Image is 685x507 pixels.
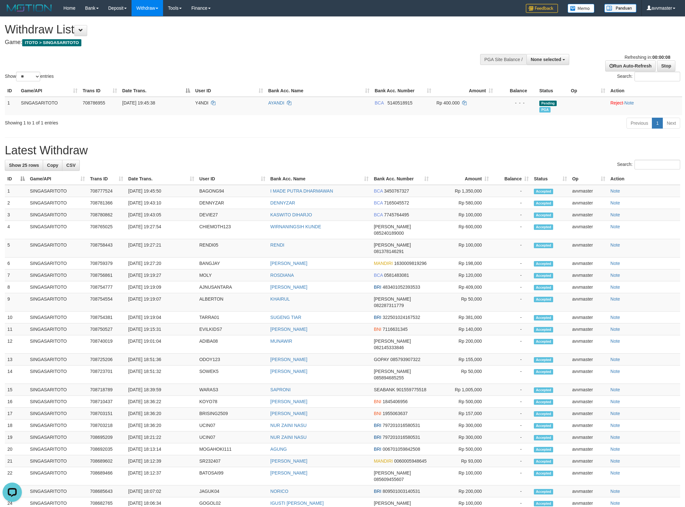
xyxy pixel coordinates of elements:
label: Search: [617,160,680,169]
td: SINGASARITOTO [27,312,87,323]
th: Bank Acc. Name: activate to sort column ascending [266,85,372,97]
a: Note [610,435,620,440]
a: Show 25 rows [5,160,43,171]
a: Note [610,339,620,344]
td: 708740019 [87,335,126,354]
td: avvmaster [570,239,608,258]
td: 708710437 [87,396,126,408]
td: avvmaster [570,258,608,269]
td: SINGASARITOTO [27,221,87,239]
span: Accepted [534,369,553,375]
a: Note [610,387,620,392]
span: Copy 5140518915 to clipboard [388,100,413,105]
span: GOPAY [374,357,389,362]
span: Y4NDI [195,100,208,105]
td: WARAS3 [197,384,268,396]
td: avvmaster [570,185,608,197]
th: Balance [496,85,537,97]
a: KASWITO DIHARJO [270,212,312,217]
td: 8 [5,281,27,293]
td: [DATE] 19:27:20 [126,258,197,269]
th: Game/API: activate to sort column ascending [27,173,87,185]
a: Stop [657,60,675,71]
td: 5 [5,239,27,258]
a: [PERSON_NAME] [270,399,307,404]
span: BCA [374,200,383,205]
a: Reject [610,100,623,105]
a: Note [610,369,620,374]
a: [PERSON_NAME] [270,369,307,374]
td: 2 [5,197,27,209]
td: 1 [5,97,18,115]
span: [PERSON_NAME] [374,296,411,302]
td: 14 [5,366,27,384]
span: Pending [539,101,557,106]
span: Copy 0581483081 to clipboard [384,273,409,278]
td: CHIEMOTH123 [197,221,268,239]
td: 708758443 [87,239,126,258]
td: SINGASARITOTO [27,384,87,396]
td: SINGASARITOTO [27,408,87,420]
a: Note [610,357,620,362]
a: NUR ZAINI NASU [270,435,307,440]
span: BRI [374,315,381,320]
span: Copy 1630009819296 to clipboard [394,261,426,266]
td: Rp 50,000 [431,293,491,312]
td: Rp 409,000 [431,281,491,293]
td: [DATE] 19:19:07 [126,293,197,312]
span: Accepted [534,399,553,405]
td: 708703151 [87,408,126,420]
td: Rp 1,350,000 [431,185,491,197]
td: MOLY [197,269,268,281]
td: 10 [5,312,27,323]
td: 708759379 [87,258,126,269]
td: - [491,396,531,408]
td: - [491,221,531,239]
th: Op: activate to sort column ascending [568,85,608,97]
span: [PERSON_NAME] [374,224,411,229]
span: BCA [374,212,383,217]
td: Rp 580,000 [431,197,491,209]
th: Bank Acc. Number: activate to sort column ascending [372,85,434,97]
span: [PERSON_NAME] [374,369,411,374]
a: Note [610,399,620,404]
td: SINGASARITOTO [27,293,87,312]
span: BCA [374,273,383,278]
div: PGA Site Balance / [480,54,526,65]
td: Rp 50,000 [431,366,491,384]
td: [DATE] 18:39:59 [126,384,197,396]
span: BNI [374,327,381,332]
td: Rp 200,000 [431,335,491,354]
a: NUR ZAINI NASU [270,423,307,428]
td: DEVIE27 [197,209,268,221]
td: 4 [5,221,27,239]
td: - [491,269,531,281]
td: SINGASARITOTO [18,97,80,115]
td: SINGASARITOTO [27,185,87,197]
a: Note [610,296,620,302]
td: [DATE] 18:36:22 [126,396,197,408]
td: [DATE] 19:19:04 [126,312,197,323]
span: Accepted [534,213,553,218]
th: Date Trans.: activate to sort column ascending [126,173,197,185]
th: Action [608,85,682,97]
a: [PERSON_NAME] [270,357,307,362]
td: · [608,97,682,115]
span: SEABANK [374,387,395,392]
td: 708765025 [87,221,126,239]
td: TARRA01 [197,312,268,323]
td: [DATE] 19:01:04 [126,335,197,354]
td: BRISING2509 [197,408,268,420]
td: SINGASARITOTO [27,209,87,221]
th: Op: activate to sort column ascending [570,173,608,185]
td: Rp 500,000 [431,396,491,408]
td: - [491,197,531,209]
td: 17 [5,408,27,420]
span: Copy 7745764495 to clipboard [384,212,409,217]
img: MOTION_logo.png [5,3,54,13]
td: avvmaster [570,335,608,354]
span: ITOTO > SINGASARITOTO [22,39,81,46]
td: 15 [5,384,27,396]
td: [DATE] 19:27:54 [126,221,197,239]
td: 708754554 [87,293,126,312]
